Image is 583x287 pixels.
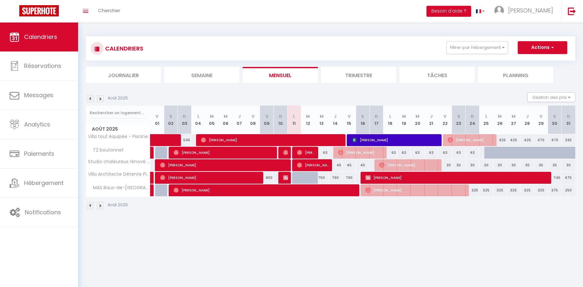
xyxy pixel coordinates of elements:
[238,113,241,119] abbr: J
[548,159,562,171] div: 35
[164,106,178,134] th: 02
[548,172,562,184] div: 745
[411,147,425,159] div: 63
[430,113,433,119] abbr: J
[243,67,318,83] li: Mensuel
[24,179,64,187] span: Hébergement
[98,7,120,14] span: Chercher
[452,159,466,171] div: 30
[534,159,548,171] div: 35
[567,113,570,119] abbr: D
[452,106,466,134] th: 23
[356,106,370,134] th: 16
[293,113,295,119] abbr: L
[534,134,548,146] div: 470
[174,146,275,159] span: [PERSON_NAME]
[103,41,143,56] h3: CALENDRIERS
[397,106,411,134] th: 19
[397,147,411,159] div: 63
[86,125,150,134] span: Août 2025
[24,33,57,41] span: Calendriers
[219,106,233,134] th: 06
[561,159,575,171] div: 30
[561,134,575,146] div: 335
[108,202,128,208] p: Août 2025
[197,113,199,119] abbr: L
[342,106,356,134] th: 15
[534,106,548,134] th: 29
[520,159,534,171] div: 30
[498,113,502,119] abbr: M
[160,159,289,171] span: [PERSON_NAME]
[279,113,282,119] abbr: D
[383,106,397,134] th: 18
[342,159,356,171] div: 45
[508,6,553,14] span: [PERSON_NAME]
[274,106,287,134] th: 10
[553,113,556,119] abbr: S
[297,159,329,171] span: [PERSON_NAME]
[493,184,507,196] div: 325
[306,113,310,119] abbr: M
[507,106,521,134] th: 27
[315,147,328,159] div: 63
[328,172,342,184] div: 790
[438,147,452,159] div: 63
[283,146,288,159] span: [PERSON_NAME]
[471,113,474,119] abbr: D
[24,150,54,158] span: Paiements
[87,147,125,154] span: T2 boutonnet
[438,159,452,171] div: 30
[561,106,575,134] th: 31
[301,106,315,134] th: 12
[466,106,480,134] th: 24
[365,171,550,184] span: [PERSON_NAME]
[426,6,471,17] button: Besoin d'aide ?
[160,171,261,184] span: [PERSON_NAME]
[548,134,562,146] div: 470
[320,113,324,119] abbr: M
[260,106,274,134] th: 09
[328,159,342,171] div: 45
[520,106,534,134] th: 28
[507,134,521,146] div: 425
[493,106,507,134] th: 26
[527,92,575,102] button: Gestion des prix
[342,172,356,184] div: 790
[448,134,494,146] span: [PERSON_NAME]
[402,113,406,119] abbr: M
[25,208,61,216] span: Notifications
[265,113,268,119] abbr: S
[494,6,504,15] img: ...
[425,147,438,159] div: 63
[321,67,396,83] li: Trimestre
[370,106,383,134] th: 17
[356,159,370,171] div: 45
[548,184,562,196] div: 375
[334,113,336,119] abbr: J
[164,67,239,83] li: Semaine
[375,113,378,119] abbr: D
[520,134,534,146] div: 425
[365,184,467,196] span: [PERSON_NAME]
[183,113,186,119] abbr: D
[205,106,219,134] th: 05
[108,95,128,101] p: Août 2025
[169,113,172,119] abbr: S
[297,146,315,159] span: [PERSON_NAME]
[568,7,576,15] img: logout
[411,106,425,134] th: 20
[174,184,358,196] span: [PERSON_NAME]
[87,172,151,177] span: Villa Architecte Détente Piscine Privée Cinéma
[156,113,158,119] abbr: V
[87,134,151,139] span: Villa tout équipée - Piscine & pool - house - CLIM
[90,107,147,119] input: Rechercher un logement...
[178,106,192,134] th: 03
[507,184,521,196] div: 325
[201,134,344,146] span: [PERSON_NAME]
[383,147,397,159] div: 63
[556,260,583,287] iframe: LiveChat chat widget
[191,106,205,134] th: 04
[283,171,288,184] span: [PERSON_NAME]
[478,67,553,83] li: Planning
